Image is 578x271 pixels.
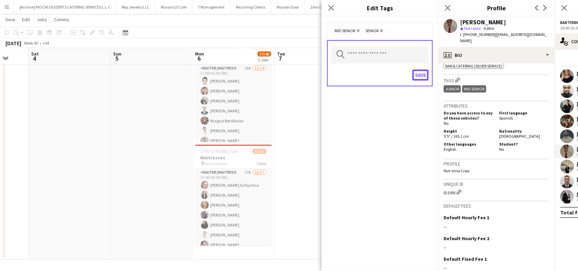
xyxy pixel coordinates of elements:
span: Jobs [37,16,47,23]
span: Tue [277,51,285,57]
div: +04 [43,40,49,46]
span: View [5,16,15,23]
div: 3 Jobs [258,57,271,62]
app-job-card: 17:00-01:00 (8h) (Tue)12/14Waiters Business Bay1 RoleWaiter/Waitress23A12/1417:00-01:00 (8h)[PERS... [195,40,272,142]
span: Comms [54,16,69,23]
span: 37/40 [257,51,271,57]
button: {Archive} MOCHI DESSERTS CATERING SERVICES L.L.C [14,0,116,14]
h3: Edit Tags [322,3,438,12]
h5: Student? [499,141,549,147]
app-card-role: Waiter/Waitress23A12/1417:00-01:00 (8h)[PERSON_NAME][PERSON_NAME][PERSON_NAME][PERSON_NAME]Nurgaz... [195,64,272,217]
div: -- [444,244,549,250]
h3: Default Hourly Fee 2 [444,235,489,242]
div: -- [444,224,549,230]
div: [PERSON_NAME] [460,19,506,25]
h5: First language [499,110,549,115]
button: Save [412,70,429,81]
p: Part-time Crew [444,168,549,173]
h3: Default Fixed Fee 1 [444,256,487,262]
h3: Attributes [444,103,549,109]
span: 7 [276,54,285,62]
div: [DATE] [5,40,21,47]
span: Bar & Catering (Silver service) [445,63,502,69]
span: Mon [195,51,204,57]
span: 4.8km [482,26,495,31]
button: 7 Management [192,0,230,14]
h5: Height [444,128,494,134]
span: Week 40 [23,40,40,46]
span: Business Bay [205,161,228,166]
h5: Other languages [444,141,494,147]
div: Junior [444,85,461,93]
span: Mid Senior [335,28,355,34]
h3: Unique ID [444,181,549,187]
a: Comms [51,15,72,24]
span: Senior [365,28,378,34]
div: Bio [438,47,555,63]
span: | [EMAIL_ADDRESS][DOMAIN_NAME] [460,32,547,43]
span: Edit [22,16,30,23]
span: 5 [112,54,121,62]
h3: Default fees [444,203,549,209]
app-job-card: 17:00-01:00 (8h) (Tue)16/17Waitresses Business Bay1 RoleWaiter/Waitress17A16/1717:00-01:00 (8h)[P... [195,145,272,246]
span: Not rated [464,26,481,31]
a: Jobs [34,15,50,24]
h5: Do you have access to any of these vehicles? [444,110,494,121]
span: English [444,147,456,152]
h3: Tags [444,76,549,84]
h3: Profile [438,3,555,12]
span: 1 Role [256,161,266,166]
button: Maisan15 Cafe [155,0,192,14]
span: 4 [30,54,39,62]
button: Recurring Clients [230,0,271,14]
span: Sat [31,51,39,57]
span: 17:00-01:00 (8h) (Tue) [201,149,238,154]
a: Edit [19,15,33,24]
button: Maroon Door [271,0,305,14]
span: Sun [113,51,121,57]
div: ID1093 [444,188,549,195]
span: No [499,147,504,152]
h3: Profile [444,161,549,167]
button: Rep Jewelry LLC [116,0,155,14]
h3: Default Hourly Fee 1 [444,214,489,221]
span: 16/17 [253,149,266,154]
a: View [3,15,18,24]
span: [DEMOGRAPHIC_DATA] [499,134,540,139]
div: -- [444,265,549,271]
div: Mid Senior [462,85,486,93]
button: Zero Gravity [305,0,338,14]
span: t. [PHONE_NUMBER] [460,32,496,37]
span: No [444,121,448,126]
h5: Nationality [499,128,549,134]
span: 6 [194,54,204,62]
span: 5'5" / 165.1 cm [444,134,469,139]
h3: Waitresses [195,155,272,161]
span: Spanish [499,115,513,121]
